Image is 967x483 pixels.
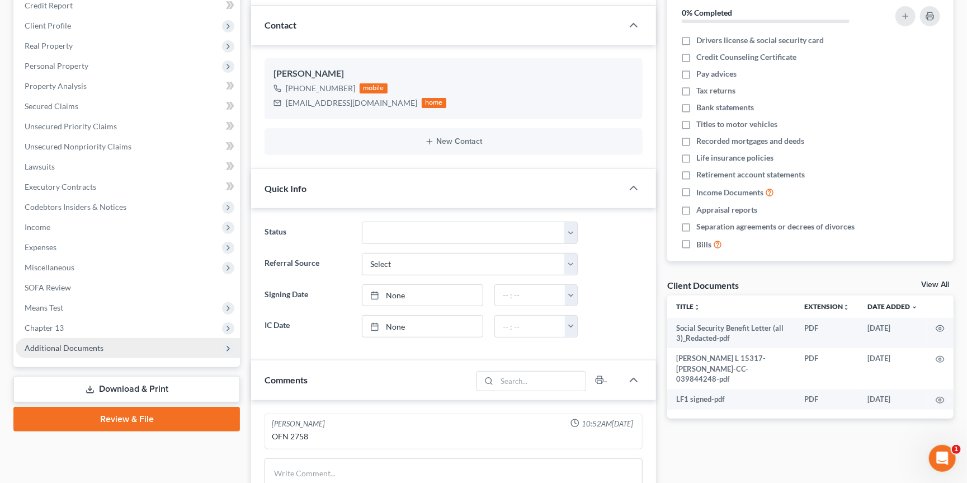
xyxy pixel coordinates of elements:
[696,169,805,180] span: Retirement account statements
[273,137,634,146] button: New Contact
[667,348,795,389] td: [PERSON_NAME] L 15317-[PERSON_NAME]-CC-039844248-pdf
[25,61,88,71] span: Personal Property
[858,318,927,349] td: [DATE]
[694,304,700,311] i: unfold_more
[795,348,858,389] td: PDF
[13,376,240,402] a: Download & Print
[858,390,927,410] td: [DATE]
[682,8,732,17] strong: 0% Completed
[259,253,356,275] label: Referral Source
[25,162,55,171] span: Lawsuits
[25,121,117,131] span: Unsecured Priority Claims
[25,41,73,50] span: Real Property
[286,97,417,109] div: [EMAIL_ADDRESS][DOMAIN_NAME]
[911,304,918,311] i: expand_more
[696,221,855,232] span: Separation agreements or decrees of divorces
[16,137,240,157] a: Unsecured Nonpriority Claims
[696,51,796,63] span: Credit Counseling Certificate
[667,390,795,410] td: LF1 signed-pdf
[362,285,483,306] a: None
[25,1,73,10] span: Credit Report
[25,142,131,151] span: Unsecured Nonpriority Claims
[495,285,565,306] input: -- : --
[259,222,356,244] label: Status
[25,222,50,232] span: Income
[13,407,240,432] a: Review & File
[25,343,103,353] span: Additional Documents
[497,372,586,391] input: Search...
[696,85,735,96] span: Tax returns
[795,318,858,349] td: PDF
[272,419,325,429] div: [PERSON_NAME]
[929,445,956,472] iframe: Intercom live chat
[272,431,635,442] div: OFN 2758
[25,303,63,312] span: Means Test
[795,390,858,410] td: PDF
[25,242,56,252] span: Expenses
[867,302,918,311] a: Date Added expand_more
[25,262,74,272] span: Miscellaneous
[16,96,240,116] a: Secured Claims
[16,76,240,96] a: Property Analysis
[25,283,71,292] span: SOFA Review
[25,21,71,30] span: Client Profile
[696,187,763,198] span: Income Documents
[667,279,739,291] div: Client Documents
[696,239,711,250] span: Bills
[265,374,308,385] span: Comments
[25,81,87,91] span: Property Analysis
[259,315,356,337] label: IC Date
[696,68,737,79] span: Pay advices
[16,177,240,197] a: Executory Contracts
[25,182,96,191] span: Executory Contracts
[676,302,700,311] a: Titleunfold_more
[921,281,949,289] a: View All
[259,284,356,307] label: Signing Date
[16,278,240,298] a: SOFA Review
[265,20,296,30] span: Contact
[273,67,634,81] div: [PERSON_NAME]
[858,348,927,389] td: [DATE]
[16,157,240,177] a: Lawsuits
[696,152,773,163] span: Life insurance policies
[696,119,777,130] span: Titles to motor vehicles
[582,419,633,429] span: 10:52AM[DATE]
[667,318,795,349] td: Social Security Benefit Letter (all 3)_Redacted-pdf
[362,316,483,337] a: None
[495,316,565,337] input: -- : --
[696,102,754,113] span: Bank statements
[25,101,78,111] span: Secured Claims
[16,116,240,137] a: Unsecured Priority Claims
[843,304,850,311] i: unfold_more
[696,35,824,46] span: Drivers license & social security card
[696,204,757,215] span: Appraisal reports
[422,98,446,108] div: home
[360,83,388,93] div: mobile
[25,323,64,332] span: Chapter 13
[696,135,804,147] span: Recorded mortgages and deeds
[952,445,961,454] span: 1
[286,83,355,94] div: [PHONE_NUMBER]
[265,183,306,194] span: Quick Info
[25,202,126,212] span: Codebtors Insiders & Notices
[804,302,850,311] a: Extensionunfold_more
